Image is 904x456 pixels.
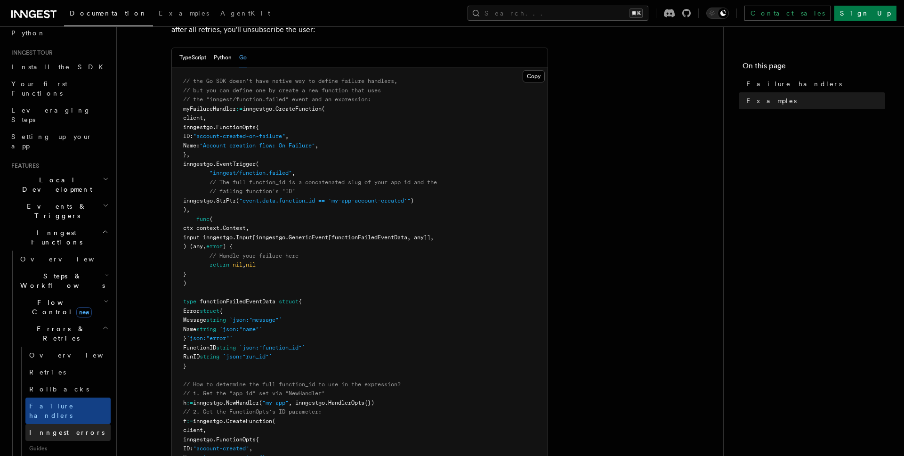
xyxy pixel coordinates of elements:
span: type [183,298,196,305]
button: TypeScript [179,48,206,67]
span: // but you can define one by create a new function that uses [183,87,381,94]
span: Your first Functions [11,80,67,97]
span: // the Go SDK doesn't have native way to define failure handlers, [183,78,397,84]
a: Overview [25,347,111,364]
button: Errors & Retries [16,320,111,347]
button: Local Development [8,171,111,198]
button: Search...⌘K [468,6,648,21]
span: , inngestgo.HandlerOpts{}) [289,399,374,406]
button: Copy [523,70,545,82]
span: `json:"message"` [229,317,282,323]
span: functionFailedEventData [200,298,275,305]
span: inngestgo.FunctionOpts{ [183,436,259,443]
a: Sign Up [834,6,896,21]
span: , [315,142,318,149]
span: } [183,335,186,342]
span: Errors & Retries [16,324,102,343]
span: inngestgo. [183,197,216,204]
span: Leveraging Steps [11,106,91,123]
span: , [242,261,246,268]
a: Contact sales [744,6,831,21]
span: ), [183,206,190,213]
span: "account-created-on-failure" [193,133,285,139]
a: AgentKit [215,3,276,25]
span: Install the SDK [11,63,109,71]
a: Inngest errors [25,424,111,441]
span: FunctionID [183,344,216,351]
button: Steps & Workflows [16,268,111,294]
span: inngestgo. [193,418,226,424]
span: Name: [183,142,200,149]
span: input inngestgo.Input[inngestgo.GenericEvent[functionFailedEventData, any]], [183,234,434,241]
span: string [216,344,236,351]
span: ctx context.Context, [183,225,249,231]
a: Leveraging Steps [8,102,111,128]
span: inngestgo. [183,161,216,167]
a: Examples [153,3,215,25]
span: Documentation [70,9,147,17]
span: Examples [159,9,209,17]
span: Retries [29,368,66,376]
span: CreateFunction [275,106,322,112]
span: inngestgo. [193,399,226,406]
span: func [196,216,210,222]
span: `json:"name"` [219,326,262,333]
span: `json:"error"` [186,335,233,342]
h4: On this page [743,60,885,75]
a: Rollbacks [25,381,111,398]
span: // The full function_id is a concatenated slug of your app id and the [210,179,437,186]
a: Your first Functions [8,75,111,102]
span: RunID [183,353,200,360]
span: } [183,363,186,369]
span: ) [183,280,186,286]
span: } [183,271,186,277]
button: Go [239,48,247,67]
span: f [183,418,186,424]
span: ( [259,399,262,406]
span: string [206,317,226,323]
a: Install the SDK [8,58,111,75]
span: Name [183,326,196,333]
button: Toggle dark mode [706,8,729,19]
button: Python [214,48,232,67]
span: Events & Triggers [8,202,103,220]
span: // the "inngest/function.failed" event and an expression: [183,96,371,103]
span: Setting up your app [11,133,92,150]
a: Failure handlers [743,75,885,92]
span: `json:"run_id"` [223,353,272,360]
span: "my-app" [262,399,289,406]
span: Failure handlers [29,402,74,419]
span: CreateFunction [226,418,272,424]
button: Flow Controlnew [16,294,111,320]
span: Local Development [8,175,103,194]
span: client, [183,427,206,433]
span: "inngest/function.failed" [210,170,292,176]
span: ( [256,161,259,167]
a: Failure handlers [25,398,111,424]
span: h [183,399,186,406]
span: NewHandler [226,399,259,406]
span: Examples [746,96,797,106]
span: EventTrigger [216,161,256,167]
span: Failure handlers [746,79,842,89]
span: error [206,243,223,250]
a: Retries [25,364,111,381]
span: Python [11,29,46,37]
span: { [219,308,223,314]
span: Inngest Functions [8,228,102,247]
span: ID: [183,133,193,139]
span: string [200,353,219,360]
span: Error [183,308,200,314]
span: return [210,261,229,268]
span: // Handle your failure here [210,252,299,259]
span: myFailureHandler [183,106,236,112]
span: nil [233,261,242,268]
span: ( [322,106,325,112]
span: "event.data.function_id == 'my-app-account-created'" [239,197,411,204]
span: `json:"function_id"` [239,344,305,351]
span: string [196,326,216,333]
span: ID: [183,445,193,452]
span: := [186,418,193,424]
span: struct [279,298,299,305]
span: ) { [223,243,233,250]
